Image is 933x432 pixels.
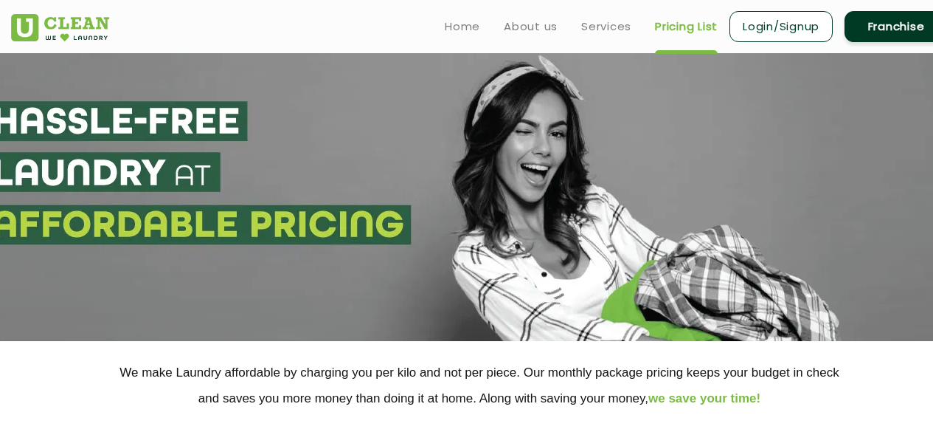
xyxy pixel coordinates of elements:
span: we save your time! [648,391,760,405]
a: Pricing List [655,18,718,35]
a: Services [581,18,631,35]
a: About us [504,18,558,35]
a: Login/Signup [729,11,833,42]
a: Home [445,18,480,35]
img: UClean Laundry and Dry Cleaning [11,14,109,41]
